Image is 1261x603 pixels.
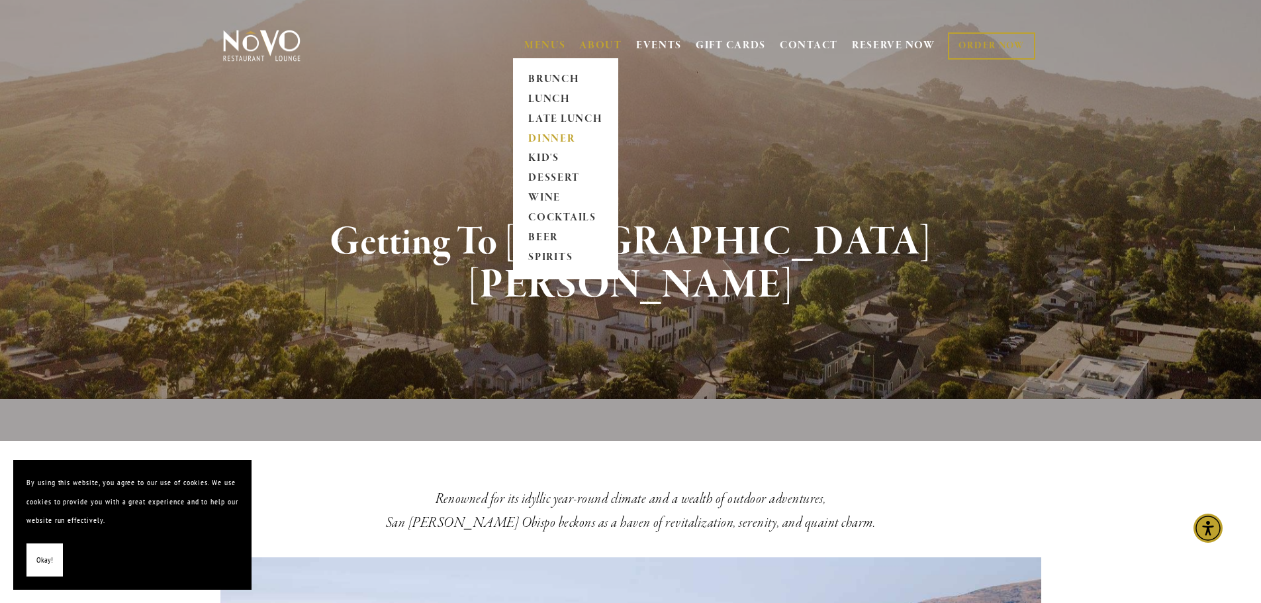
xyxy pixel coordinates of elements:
section: Cookie banner [13,460,252,590]
a: CONTACT [780,33,838,58]
a: LUNCH [524,89,607,109]
a: ABOUT [579,39,622,52]
div: Accessibility Menu [1193,514,1223,543]
p: By using this website, you agree to our use of cookies. We use cookies to provide you with a grea... [26,473,238,530]
h1: Getting To [GEOGRAPHIC_DATA][PERSON_NAME] [245,221,1017,307]
a: RESERVE NOW [852,33,935,58]
em: Renowned for its idyllic year-round climate and a wealth of outdoor adventures, San [PERSON_NAME]... [386,490,875,532]
button: Okay! [26,543,63,577]
a: ORDER NOW [948,32,1035,60]
a: GIFT CARDS [696,33,766,58]
span: Okay! [36,551,53,570]
a: SPIRITS [524,248,607,268]
a: DESSERT [524,169,607,189]
a: EVENTS [636,39,682,52]
a: MENUS [524,39,566,52]
a: BRUNCH [524,70,607,89]
a: BEER [524,228,607,248]
a: KID'S [524,149,607,169]
a: LATE LUNCH [524,109,607,129]
a: WINE [524,189,607,209]
a: DINNER [524,129,607,149]
img: Novo Restaurant &amp; Lounge [220,29,303,62]
a: COCKTAILS [524,209,607,228]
